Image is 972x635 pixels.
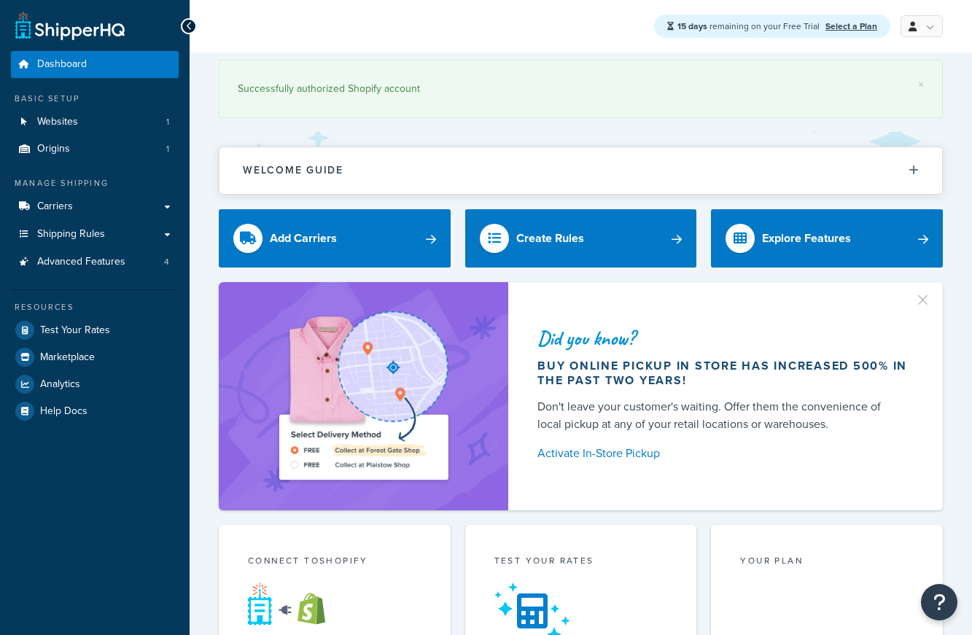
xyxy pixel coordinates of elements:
[37,200,73,213] span: Carriers
[537,443,908,464] a: Activate In-Store Pickup
[11,109,179,136] li: Websites
[677,20,707,33] strong: 15 days
[11,371,179,397] a: Analytics
[164,256,169,268] span: 4
[11,109,179,136] a: Websites1
[537,359,908,388] div: Buy online pickup in store has increased 500% in the past two years!
[677,20,822,33] span: remaining on your Free Trial
[11,136,179,163] li: Origins
[762,228,851,249] div: Explore Features
[40,405,88,418] span: Help Docs
[166,116,169,128] span: 1
[37,116,78,128] span: Websites
[219,147,942,193] button: Welcome Guide
[11,249,179,276] li: Advanced Features
[11,193,179,220] a: Carriers
[40,351,95,364] span: Marketplace
[11,344,179,370] a: Marketplace
[11,136,179,163] a: Origins1
[711,209,943,268] a: Explore Features
[270,228,337,249] div: Add Carriers
[465,209,697,268] a: Create Rules
[11,398,179,424] a: Help Docs
[11,317,179,343] a: Test Your Rates
[37,58,87,71] span: Dashboard
[241,304,486,488] img: ad-shirt-map-b0359fc47e01cab431d101c4b569394f6a03f54285957d908178d52f29eb9668.png
[11,93,179,105] div: Basic Setup
[37,143,70,155] span: Origins
[238,79,924,99] div: Successfully authorized Shopify account
[11,51,179,78] a: Dashboard
[248,582,339,626] img: connect-shq-shopify-9b9a8c5a.svg
[243,165,343,176] h2: Welcome Guide
[40,324,110,337] span: Test Your Rates
[921,584,957,620] button: Open Resource Center
[248,554,421,571] div: Connect to Shopify
[11,221,179,248] a: Shipping Rules
[166,143,169,155] span: 1
[537,398,908,433] div: Don't leave your customer's waiting. Offer them the convenience of local pickup at any of your re...
[494,554,668,571] div: Test your rates
[537,328,908,348] div: Did you know?
[825,20,877,33] a: Select a Plan
[37,256,125,268] span: Advanced Features
[219,209,451,268] a: Add Carriers
[11,249,179,276] a: Advanced Features4
[740,554,914,571] div: Your Plan
[11,301,179,313] div: Resources
[918,79,924,90] a: ×
[516,228,584,249] div: Create Rules
[37,228,105,241] span: Shipping Rules
[40,378,80,391] span: Analytics
[11,177,179,190] div: Manage Shipping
